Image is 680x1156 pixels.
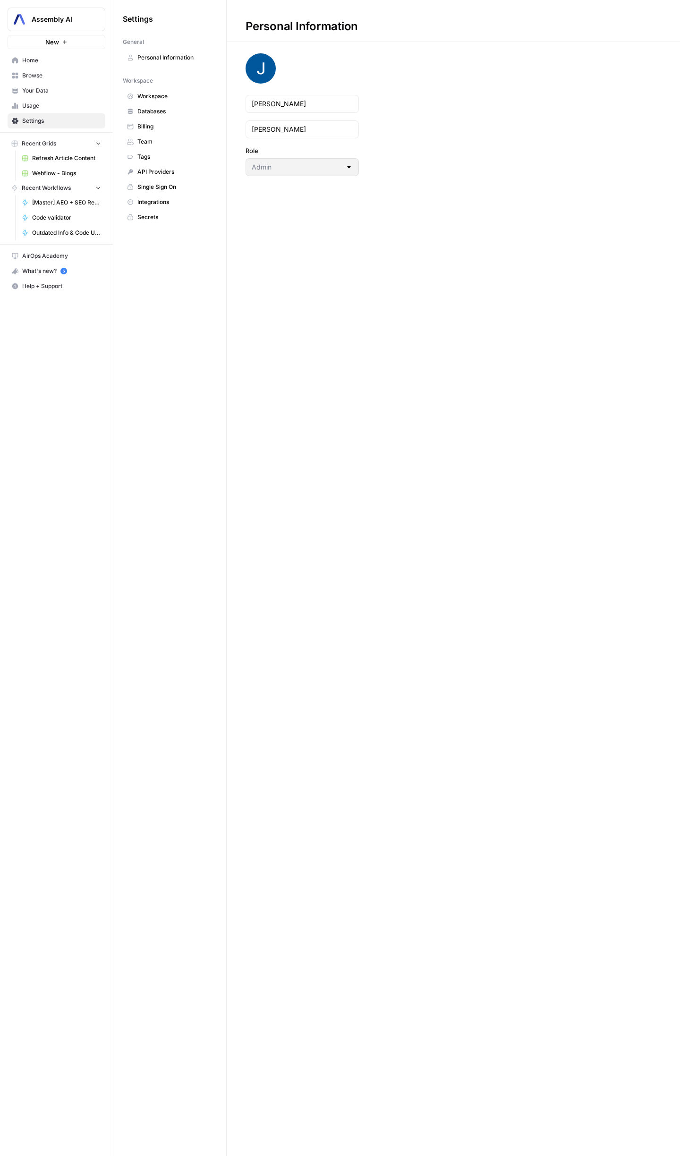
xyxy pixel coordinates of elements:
[8,83,105,98] a: Your Data
[123,89,217,104] a: Workspace
[8,68,105,83] a: Browse
[137,168,212,176] span: API Providers
[32,229,101,237] span: Outdated Info & Code Updater
[62,269,65,273] text: 5
[137,137,212,146] span: Team
[8,98,105,113] a: Usage
[123,164,217,179] a: API Providers
[246,53,276,84] img: avatar
[137,53,212,62] span: Personal Information
[137,183,212,191] span: Single Sign On
[137,213,212,221] span: Secrets
[123,50,217,65] a: Personal Information
[17,195,105,210] a: [Master] AEO + SEO Refresh
[137,198,212,206] span: Integrations
[8,264,105,278] div: What's new?
[22,139,56,148] span: Recent Grids
[123,149,217,164] a: Tags
[137,122,212,131] span: Billing
[227,19,377,34] div: Personal Information
[11,11,28,28] img: Assembly AI Logo
[8,113,105,128] a: Settings
[8,35,105,49] button: New
[22,252,101,260] span: AirOps Academy
[22,86,101,95] span: Your Data
[123,210,217,225] a: Secrets
[246,146,359,155] label: Role
[45,37,59,47] span: New
[123,195,217,210] a: Integrations
[123,38,144,46] span: General
[32,169,101,178] span: Webflow - Blogs
[22,117,101,125] span: Settings
[123,104,217,119] a: Databases
[123,134,217,149] a: Team
[32,198,101,207] span: [Master] AEO + SEO Refresh
[137,92,212,101] span: Workspace
[17,225,105,240] a: Outdated Info & Code Updater
[22,102,101,110] span: Usage
[137,153,212,161] span: Tags
[8,8,105,31] button: Workspace: Assembly AI
[8,136,105,151] button: Recent Grids
[137,107,212,116] span: Databases
[32,213,101,222] span: Code validator
[8,263,105,279] button: What's new? 5
[17,210,105,225] a: Code validator
[8,181,105,195] button: Recent Workflows
[123,179,217,195] a: Single Sign On
[8,279,105,294] button: Help + Support
[17,151,105,166] a: Refresh Article Content
[32,154,101,162] span: Refresh Article Content
[32,15,89,24] span: Assembly AI
[17,166,105,181] a: Webflow - Blogs
[8,248,105,263] a: AirOps Academy
[22,282,101,290] span: Help + Support
[22,184,71,192] span: Recent Workflows
[123,119,217,134] a: Billing
[22,71,101,80] span: Browse
[60,268,67,274] a: 5
[22,56,101,65] span: Home
[123,76,153,85] span: Workspace
[123,13,153,25] span: Settings
[8,53,105,68] a: Home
